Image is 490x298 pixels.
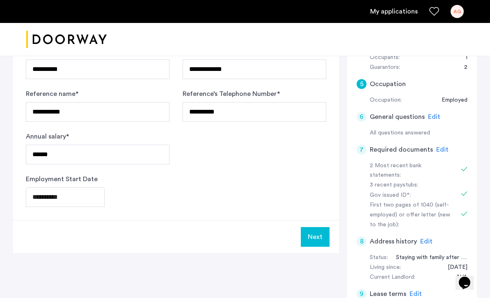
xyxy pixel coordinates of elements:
[370,263,401,273] div: Living since:
[26,89,78,99] label: Reference name *
[357,112,366,122] div: 6
[429,7,439,16] a: Favorites
[451,5,464,18] div: AG
[388,253,467,263] div: Staying with family after previous lease ended
[433,96,467,105] div: Employed
[26,24,107,55] img: logo
[370,79,406,89] h5: Occupation
[456,63,467,73] div: 2
[440,263,467,273] div: 07/01/2025
[456,265,482,290] iframe: chat widget
[26,174,98,184] label: Employment Start Date
[370,63,400,73] div: Guarantors:
[370,128,467,138] div: All questions answered
[410,291,422,297] span: Edit
[26,187,105,207] input: Employment Start Date
[370,200,453,230] div: First two pages of 1040 (self-employed) or offer letter (new to the job):
[370,7,418,16] a: My application
[370,145,433,155] h5: Required documents
[370,253,388,263] div: Status:
[370,161,453,181] div: 2 Most recent bank statements:
[370,96,402,105] div: Occupation:
[457,53,467,63] div: 1
[436,146,449,153] span: Edit
[26,24,107,55] a: Cazamio logo
[357,237,366,246] div: 8
[357,79,366,89] div: 5
[449,273,467,282] div: N/A
[301,227,330,247] button: Next
[420,238,433,245] span: Edit
[370,237,417,246] h5: Address history
[428,114,440,120] span: Edit
[370,180,453,190] div: 3 recent paystubs:
[370,191,453,200] div: Gov issued ID*:
[26,132,69,141] label: Annual salary *
[370,273,415,282] div: Current Landlord:
[370,112,425,122] h5: General questions
[357,145,366,155] div: 7
[183,89,280,99] label: Reference’s Telephone Number *
[370,53,400,63] div: Occupants:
